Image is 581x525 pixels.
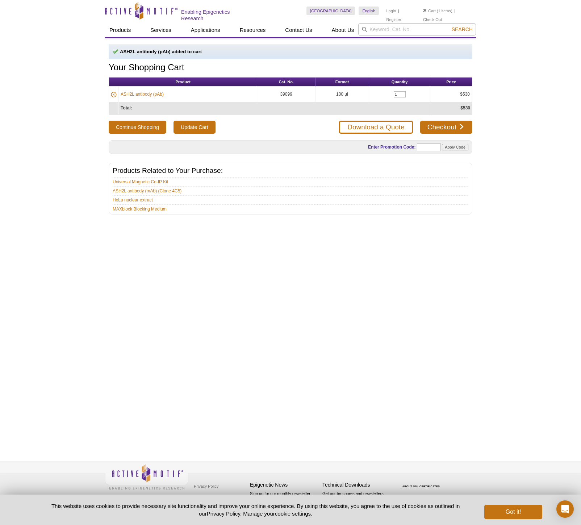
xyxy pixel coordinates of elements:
[386,8,396,13] a: Login
[322,491,391,509] p: Get our brochures and newsletters, or request them by mail.
[386,17,401,22] a: Register
[187,23,225,37] a: Applications
[423,9,426,12] img: Your Cart
[306,7,355,15] a: [GEOGRAPHIC_DATA]
[335,80,349,84] span: Format
[275,511,311,517] button: cookie settings
[367,145,415,150] label: Enter Promotion Code:
[250,482,319,488] h4: Epigenetic News
[423,17,442,22] a: Check Out
[113,179,168,185] a: Universal Magnetic Co-IP Kit
[423,7,452,15] li: (1 items)
[315,87,369,102] td: 100 µl
[192,492,230,503] a: Terms & Conditions
[358,23,476,36] input: Keyword, Cat. No.
[121,91,164,97] a: ASH2L antibody (pAb)
[175,80,191,84] span: Product
[257,87,315,102] td: 39099
[450,26,475,33] button: Search
[235,23,270,37] a: Resources
[452,26,473,32] span: Search
[454,7,455,15] li: |
[113,197,153,203] a: HeLa nuclear extract
[446,80,456,84] span: Price
[460,105,470,111] strong: $530
[420,121,472,134] a: Checkout
[109,63,472,73] h1: Your Shopping Cart
[113,167,468,174] h2: Products Related to Your Purchase:
[402,485,440,488] a: ABOUT SSL CERTIFICATES
[327,23,359,37] a: About Us
[250,491,319,515] p: Sign up for our monthly newsletter highlighting recent publications in the field of epigenetics.
[39,502,472,517] p: This website uses cookies to provide necessary site functionality and improve your online experie...
[109,121,166,134] button: Continue Shopping
[113,188,181,194] a: ASH2L antibody (mAb) (Clone 4C5)
[398,7,399,15] li: |
[359,7,379,15] a: English
[339,121,413,134] a: Download a Quote
[121,105,132,111] strong: Total:
[113,49,468,55] p: ASH2L antibody (pAb) added to cart
[192,481,220,492] a: Privacy Policy
[442,144,468,150] input: Apply Code
[430,87,472,102] td: $530
[556,500,574,518] div: Open Intercom Messenger
[146,23,176,37] a: Services
[423,8,436,13] a: Cart
[174,121,215,134] input: Update Cart
[181,9,253,22] h2: Enabling Epigenetics Research
[484,505,542,519] button: Got it!
[392,80,408,84] span: Quantity
[279,80,294,84] span: Cat. No.
[113,206,167,212] a: MAXblock Blocking Medium
[281,23,316,37] a: Contact Us
[105,462,188,491] img: Active Motif,
[322,482,391,488] h4: Technical Downloads
[395,475,449,491] table: Click to Verify - This site chose Symantec SSL for secure e-commerce and confidential communicati...
[105,23,135,37] a: Products
[207,511,240,517] a: Privacy Policy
